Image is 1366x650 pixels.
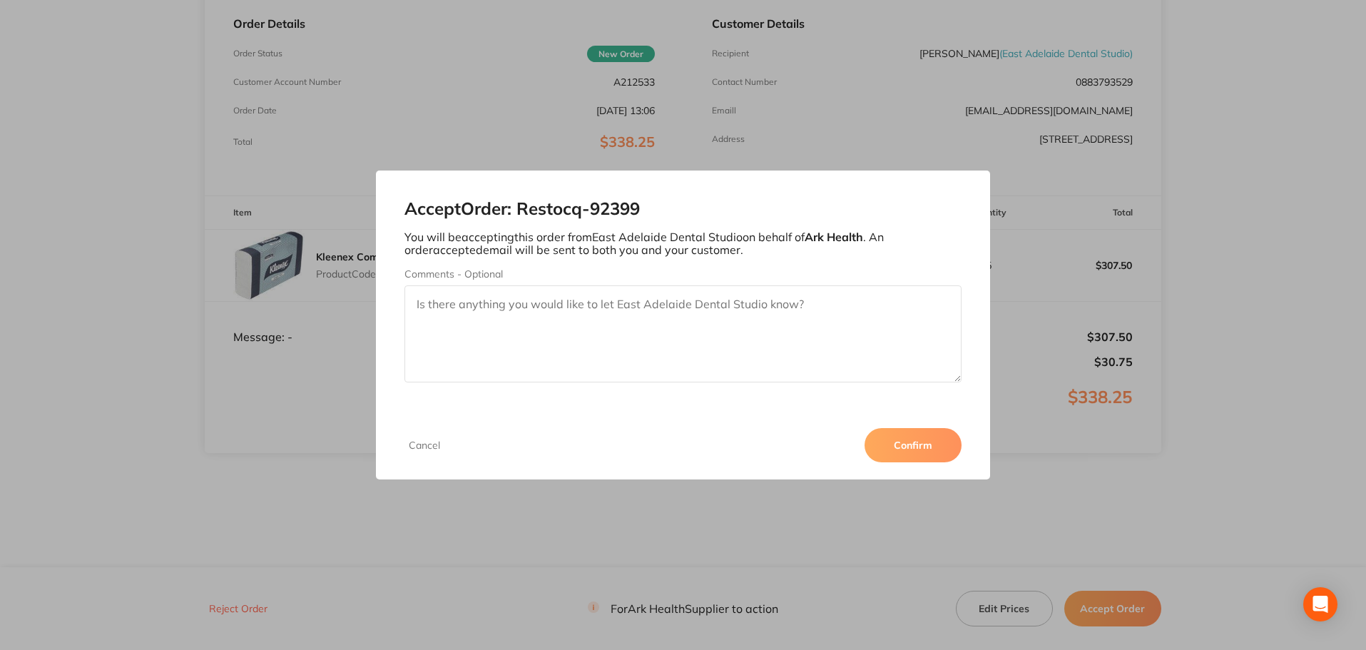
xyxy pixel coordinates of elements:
[404,439,444,452] button: Cancel
[1303,587,1337,621] div: Open Intercom Messenger
[404,230,962,257] p: You will be accepting this order from East Adelaide Dental Studio on behalf of . An order accepte...
[404,199,962,219] h2: Accept Order: Restocq- 92399
[404,268,962,280] label: Comments - Optional
[865,428,962,462] button: Confirm
[805,230,863,244] b: Ark Health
